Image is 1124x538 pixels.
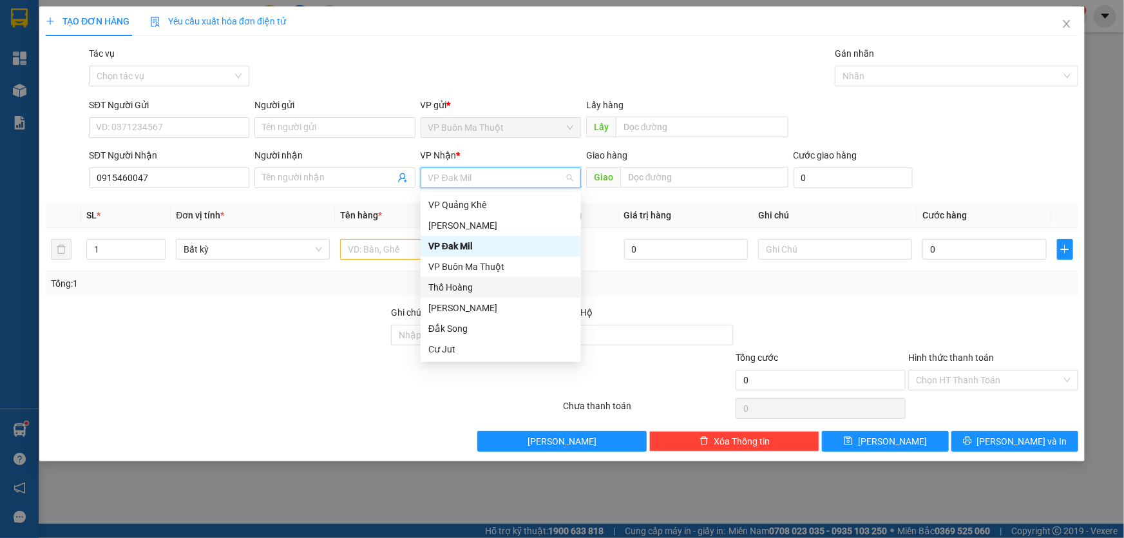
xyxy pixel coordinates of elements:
[649,431,819,452] button: deleteXóa Thông tin
[421,236,581,256] div: VP Đak Mil
[908,352,994,363] label: Hình thức thanh toán
[340,239,494,260] input: VD: Bàn, Ghế
[46,16,129,26] span: TẠO ĐƠN HÀNG
[428,301,573,315] div: [PERSON_NAME]
[562,399,735,421] div: Chưa thanh toán
[421,256,581,277] div: VP Buôn Ma Thuột
[624,239,748,260] input: 0
[963,436,972,447] span: printer
[150,17,160,27] img: icon
[421,277,581,298] div: Thổ Hoàng
[428,218,573,233] div: [PERSON_NAME]
[428,260,573,274] div: VP Buôn Ma Thuột
[586,150,627,160] span: Giao hàng
[1057,239,1073,260] button: plus
[254,148,415,162] div: Người nhận
[391,307,462,318] label: Ghi chú đơn hàng
[428,280,573,294] div: Thổ Hoàng
[616,117,788,137] input: Dọc đường
[391,325,561,345] input: Ghi chú đơn hàng
[428,168,573,187] span: VP Đak Mil
[254,98,415,112] div: Người gửi
[758,239,912,260] input: Ghi Chú
[89,98,249,112] div: SĐT Người Gửi
[586,100,624,110] span: Lấy hàng
[977,434,1067,448] span: [PERSON_NAME] và In
[700,436,709,447] span: delete
[428,342,573,356] div: Cư Jut
[428,322,573,336] div: Đắk Song
[586,167,620,187] span: Giao
[714,434,770,448] span: Xóa Thông tin
[428,198,573,212] div: VP Quảng Khê
[340,210,382,220] span: Tên hàng
[951,431,1078,452] button: printer[PERSON_NAME] và In
[421,195,581,215] div: VP Quảng Khê
[1049,6,1085,43] button: Close
[922,210,967,220] span: Cước hàng
[421,98,581,112] div: VP gửi
[736,352,778,363] span: Tổng cước
[421,339,581,360] div: Cư Jut
[844,436,853,447] span: save
[794,168,913,188] input: Cước giao hàng
[858,434,927,448] span: [PERSON_NAME]
[150,16,286,26] span: Yêu cầu xuất hóa đơn điện tử
[46,17,55,26] span: plus
[620,167,788,187] input: Dọc đường
[421,150,457,160] span: VP Nhận
[89,148,249,162] div: SĐT Người Nhận
[421,318,581,339] div: Đắk Song
[428,118,573,137] span: VP Buôn Ma Thuột
[753,203,917,228] th: Ghi chú
[421,298,581,318] div: Đắk Ghềnh
[397,173,408,183] span: user-add
[428,239,573,253] div: VP Đak Mil
[184,240,322,259] span: Bất kỳ
[421,215,581,236] div: Gia Nghĩa
[794,150,857,160] label: Cước giao hàng
[86,210,97,220] span: SL
[835,48,874,59] label: Gán nhãn
[624,210,672,220] span: Giá trị hàng
[528,434,596,448] span: [PERSON_NAME]
[1062,19,1072,29] span: close
[477,431,647,452] button: [PERSON_NAME]
[51,239,71,260] button: delete
[176,210,224,220] span: Đơn vị tính
[51,276,434,291] div: Tổng: 1
[1058,244,1072,255] span: plus
[586,117,616,137] span: Lấy
[89,48,115,59] label: Tác vụ
[822,431,949,452] button: save[PERSON_NAME]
